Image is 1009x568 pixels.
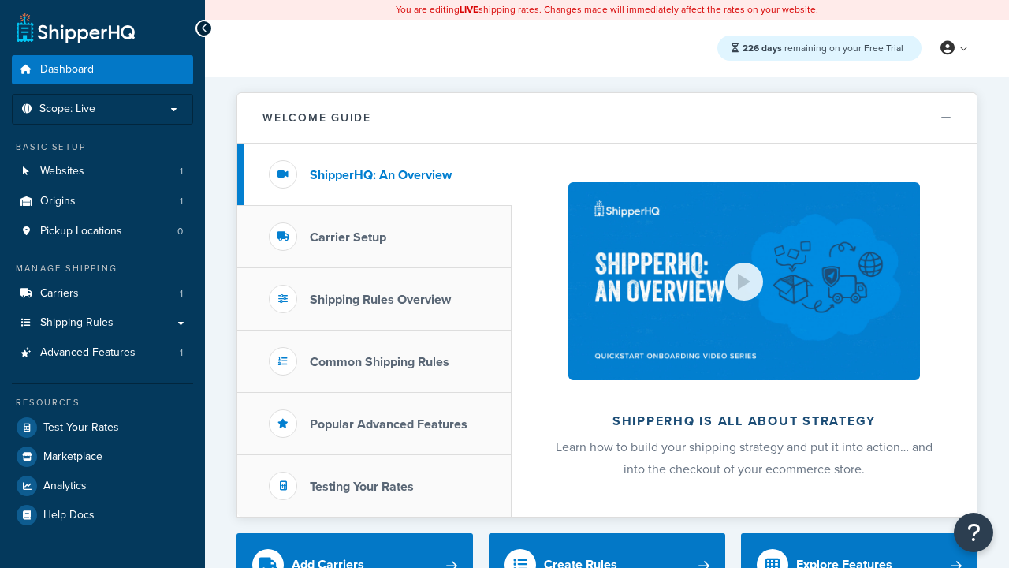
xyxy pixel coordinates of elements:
[180,346,183,360] span: 1
[43,509,95,522] span: Help Docs
[310,168,452,182] h3: ShipperHQ: An Overview
[568,182,920,380] img: ShipperHQ is all about strategy
[12,279,193,308] a: Carriers1
[43,421,119,435] span: Test Your Rates
[40,63,94,77] span: Dashboard
[12,187,193,216] a: Origins1
[12,140,193,154] div: Basic Setup
[310,417,467,432] h3: Popular Advanced Features
[12,55,193,84] a: Dashboard
[43,480,87,493] span: Analytics
[12,262,193,275] div: Manage Shipping
[12,217,193,246] a: Pickup Locations0
[40,346,136,360] span: Advanced Features
[553,414,935,428] h2: ShipperHQ is all about strategy
[43,450,102,464] span: Marketplace
[12,157,193,186] a: Websites1
[12,338,193,368] a: Advanced Features1
[40,225,122,238] span: Pickup Locations
[310,293,451,307] h3: Shipping Rules Overview
[12,396,193,409] div: Resources
[743,41,903,55] span: remaining on your Free Trial
[177,225,183,238] span: 0
[12,443,193,471] a: Marketplace
[12,279,193,308] li: Carriers
[12,308,193,338] a: Shipping Rules
[12,187,193,216] li: Origins
[12,472,193,500] a: Analytics
[954,513,993,552] button: Open Resource Center
[40,195,76,208] span: Origins
[40,165,84,178] span: Websites
[12,501,193,529] a: Help Docs
[237,93,977,144] button: Welcome Guide
[40,287,79,301] span: Carriers
[12,338,193,368] li: Advanced Features
[180,287,183,301] span: 1
[180,165,183,178] span: 1
[743,41,782,55] strong: 226 days
[12,413,193,442] a: Test Your Rates
[12,157,193,186] li: Websites
[262,112,371,124] h2: Welcome Guide
[39,103,95,116] span: Scope: Live
[12,217,193,246] li: Pickup Locations
[310,355,449,369] h3: Common Shipping Rules
[310,230,386,245] h3: Carrier Setup
[40,316,114,330] span: Shipping Rules
[180,195,183,208] span: 1
[460,2,478,17] b: LIVE
[310,480,414,494] h3: Testing Your Rates
[556,438,933,478] span: Learn how to build your shipping strategy and put it into action… and into the checkout of your e...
